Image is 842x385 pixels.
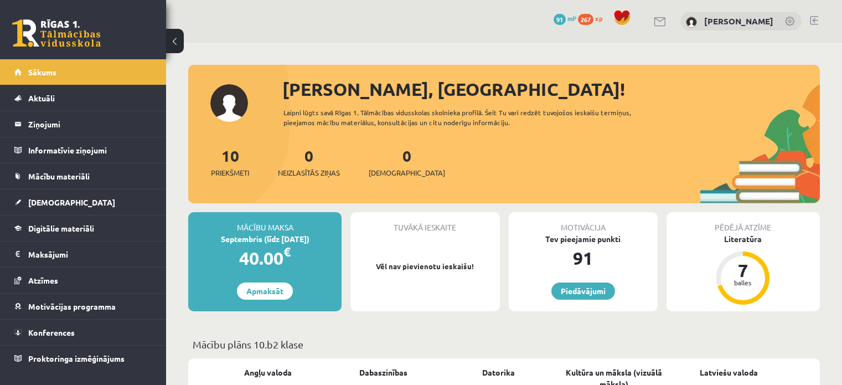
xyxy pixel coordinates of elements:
[28,93,55,103] span: Aktuāli
[28,171,90,181] span: Mācību materiāli
[211,146,249,178] a: 10Priekšmeti
[14,294,152,319] a: Motivācijas programma
[726,279,760,286] div: balles
[28,67,56,77] span: Sākums
[244,367,292,378] a: Angļu valoda
[278,167,340,178] span: Neizlasītās ziņas
[283,107,663,127] div: Laipni lūgts savā Rīgas 1. Tālmācības vidusskolas skolnieka profilā. Šeit Tu vari redzēt tuvojošo...
[188,245,342,271] div: 40.00
[28,197,115,207] span: [DEMOGRAPHIC_DATA]
[667,212,820,233] div: Pēdējā atzīme
[211,167,249,178] span: Priekšmeti
[14,163,152,189] a: Mācību materiāli
[369,146,445,178] a: 0[DEMOGRAPHIC_DATA]
[578,14,593,25] span: 267
[509,245,658,271] div: 91
[14,189,152,215] a: [DEMOGRAPHIC_DATA]
[188,212,342,233] div: Mācību maksa
[554,14,576,23] a: 91 mP
[28,111,152,137] legend: Ziņojumi
[686,17,697,28] img: Aleksandrija Līduma
[14,111,152,137] a: Ziņojumi
[237,283,293,300] a: Apmaksāt
[14,59,152,85] a: Sākums
[28,327,75,337] span: Konferences
[14,346,152,371] a: Proktoringa izmēģinājums
[193,337,815,352] p: Mācību plāns 10.b2 klase
[356,261,494,272] p: Vēl nav pievienotu ieskaišu!
[28,137,152,163] legend: Informatīvie ziņojumi
[350,212,499,233] div: Tuvākā ieskaite
[726,261,760,279] div: 7
[667,233,820,245] div: Literatūra
[567,14,576,23] span: mP
[28,242,152,267] legend: Maksājumi
[28,223,94,233] span: Digitālie materiāli
[28,301,116,311] span: Motivācijas programma
[509,212,658,233] div: Motivācija
[578,14,608,23] a: 267 xp
[14,215,152,241] a: Digitālie materiāli
[595,14,602,23] span: xp
[12,19,101,47] a: Rīgas 1. Tālmācības vidusskola
[14,268,152,293] a: Atzīmes
[188,233,342,245] div: Septembris (līdz [DATE])
[509,233,658,245] div: Tev pieejamie punkti
[554,14,566,25] span: 91
[28,353,125,363] span: Proktoringa izmēģinājums
[551,283,615,300] a: Piedāvājumi
[700,367,758,378] a: Latviešu valoda
[14,85,152,111] a: Aktuāli
[482,367,515,378] a: Datorika
[359,367,407,378] a: Dabaszinības
[14,137,152,163] a: Informatīvie ziņojumi
[28,275,58,285] span: Atzīmes
[667,233,820,306] a: Literatūra 7 balles
[283,244,291,260] span: €
[282,76,820,102] div: [PERSON_NAME], [GEOGRAPHIC_DATA]!
[278,146,340,178] a: 0Neizlasītās ziņas
[704,16,773,27] a: [PERSON_NAME]
[14,320,152,345] a: Konferences
[14,242,152,267] a: Maksājumi
[369,167,445,178] span: [DEMOGRAPHIC_DATA]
